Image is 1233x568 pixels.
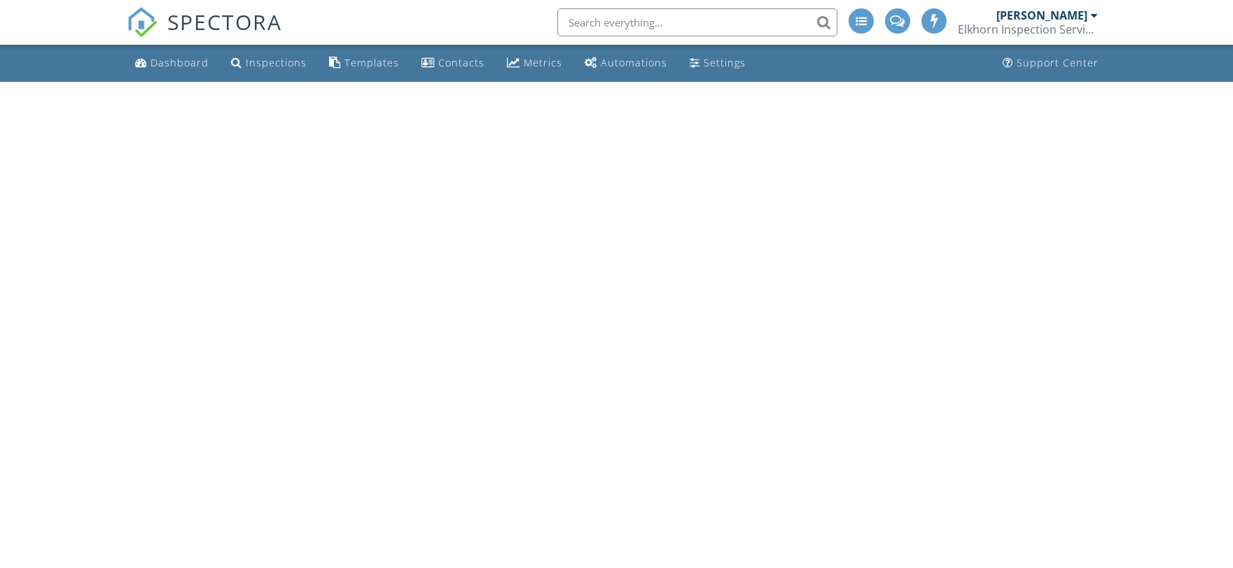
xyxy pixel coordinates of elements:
a: Contacts [416,50,490,76]
span: SPECTORA [167,7,282,36]
a: Inspections [225,50,312,76]
a: Dashboard [130,50,214,76]
div: Support Center [1017,56,1099,69]
a: Settings [684,50,751,76]
a: Templates [323,50,405,76]
div: Templates [344,56,399,69]
a: SPECTORA [127,19,282,48]
a: Automations (Basic) [579,50,673,76]
div: Settings [704,56,746,69]
div: Metrics [524,56,562,69]
div: Dashboard [151,56,209,69]
input: Search everything... [557,8,837,36]
a: Support Center [997,50,1104,76]
div: [PERSON_NAME] [996,8,1087,22]
div: Automations [601,56,667,69]
div: Inspections [246,56,307,69]
div: Contacts [438,56,485,69]
img: The Best Home Inspection Software - Spectora [127,7,158,38]
a: Metrics [501,50,568,76]
div: Elkhorn Inspection Services [958,22,1098,36]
